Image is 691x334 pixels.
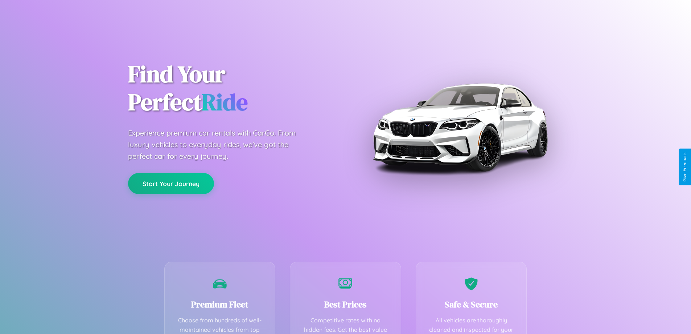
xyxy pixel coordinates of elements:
h3: Best Prices [301,298,390,310]
div: Give Feedback [682,152,687,182]
h3: Premium Fleet [176,298,264,310]
span: Ride [202,86,248,118]
h3: Safe & Secure [427,298,516,310]
iframe: Intercom live chat [7,309,25,327]
button: Start Your Journey [128,173,214,194]
h1: Find Your Perfect [128,60,335,116]
img: Premium BMW car rental vehicle [369,36,551,218]
p: Experience premium car rentals with CarGo. From luxury vehicles to everyday rides, we've got the ... [128,127,309,162]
